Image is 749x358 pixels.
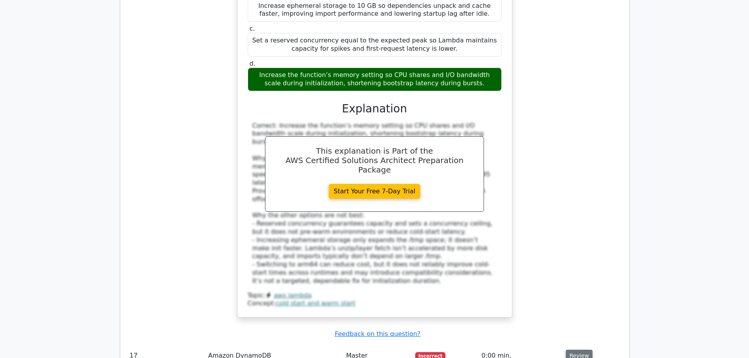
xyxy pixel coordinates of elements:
[335,330,420,338] a: Feedback on this question?
[250,25,255,32] span: c.
[252,122,497,285] div: Correct: Increase the function’s memory setting so CPU shares and I/O bandwidth scale during init...
[250,60,256,67] span: d.
[248,292,502,300] div: Topic:
[274,292,311,299] a: aws lambda
[248,68,502,91] div: Increase the function’s memory setting so CPU shares and I/O bandwidth scale during initializatio...
[252,102,497,116] h3: Explanation
[248,33,502,57] div: Set a reserved concurrency equal to the expected peak so Lambda maintains capacity for spikes and...
[276,299,355,307] a: cold start and warm start
[329,184,421,199] a: Start Your Free 7-Day Trial
[248,299,502,308] div: Concept:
